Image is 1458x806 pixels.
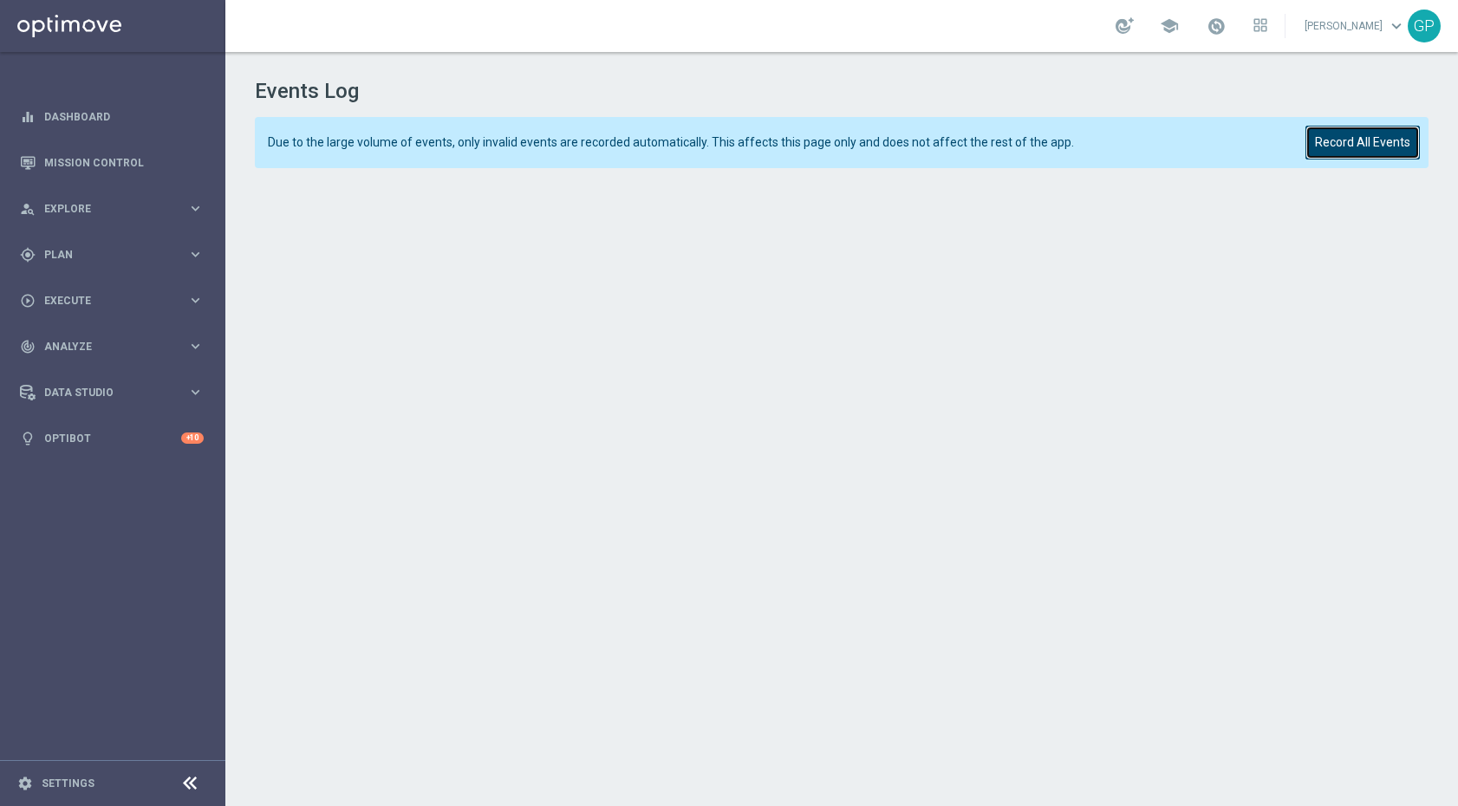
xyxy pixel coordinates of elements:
span: Plan [44,250,187,260]
i: keyboard_arrow_right [187,338,204,354]
span: Explore [44,204,187,214]
div: Explore [20,201,187,217]
button: Data Studio keyboard_arrow_right [19,386,205,400]
i: track_changes [20,339,36,354]
div: Dashboard [20,94,204,140]
span: Analyze [44,341,187,352]
div: +10 [181,432,204,444]
div: Data Studio [20,385,187,400]
span: school [1160,16,1179,36]
span: keyboard_arrow_down [1387,16,1406,36]
i: person_search [20,201,36,217]
a: [PERSON_NAME]keyboard_arrow_down [1303,13,1408,39]
button: play_circle_outline Execute keyboard_arrow_right [19,294,205,308]
button: equalizer Dashboard [19,110,205,124]
span: Data Studio [44,387,187,398]
button: gps_fixed Plan keyboard_arrow_right [19,248,205,262]
div: Analyze [20,339,187,354]
i: keyboard_arrow_right [187,246,204,263]
button: person_search Explore keyboard_arrow_right [19,202,205,216]
i: equalizer [20,109,36,125]
span: Due to the large volume of events, only invalid events are recorded automatically. This affects t... [268,135,1284,150]
i: keyboard_arrow_right [187,292,204,309]
a: Mission Control [44,140,204,185]
i: keyboard_arrow_right [187,200,204,217]
div: Plan [20,247,187,263]
i: lightbulb [20,431,36,446]
button: lightbulb Optibot +10 [19,432,205,445]
div: Execute [20,293,187,309]
h1: Events Log [255,79,1429,104]
div: GP [1408,10,1441,42]
i: play_circle_outline [20,293,36,309]
button: Record All Events [1305,126,1420,159]
span: Execute [44,296,187,306]
button: track_changes Analyze keyboard_arrow_right [19,340,205,354]
i: gps_fixed [20,247,36,263]
div: Optibot [20,415,204,461]
a: Optibot [44,415,181,461]
a: Settings [42,778,94,789]
div: Mission Control [20,140,204,185]
i: settings [17,776,33,791]
a: Dashboard [44,94,204,140]
button: Mission Control [19,156,205,170]
i: keyboard_arrow_right [187,384,204,400]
